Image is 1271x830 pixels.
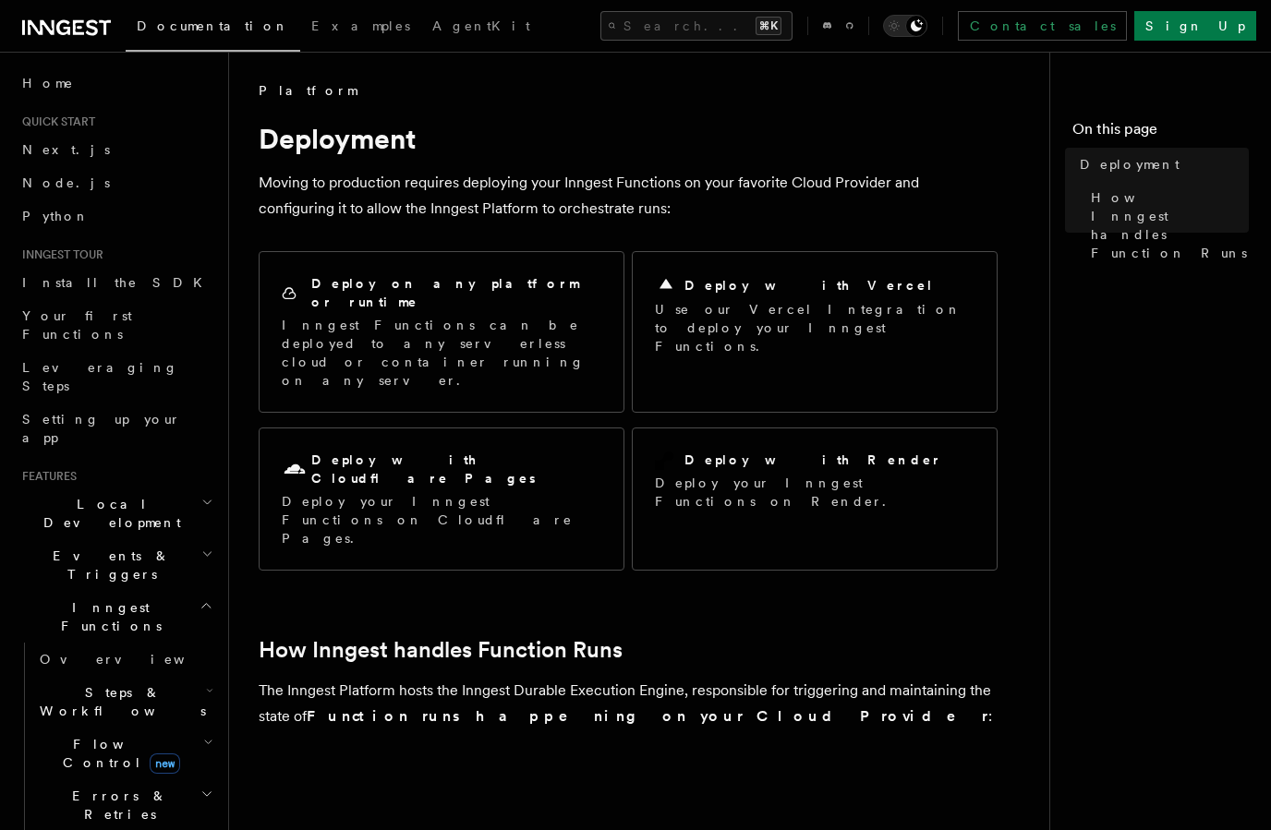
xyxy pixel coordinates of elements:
[311,18,410,33] span: Examples
[15,247,103,262] span: Inngest tour
[22,74,74,92] span: Home
[1080,155,1180,174] span: Deployment
[307,707,988,725] strong: Function runs happening on your Cloud Provider
[600,11,793,41] button: Search...⌘K
[15,469,77,484] span: Features
[282,492,601,547] p: Deploy your Inngest Functions on Cloudflare Pages.
[311,451,601,487] h2: Deploy with Cloudflare Pages
[15,133,217,166] a: Next.js
[22,308,132,342] span: Your first Functions
[15,598,200,635] span: Inngest Functions
[32,728,217,779] button: Flow Controlnew
[421,6,541,50] a: AgentKit
[632,251,998,413] a: Deploy with VercelUse our Vercel Integration to deploy your Inngest Functions.
[22,412,181,445] span: Setting up your app
[655,474,974,511] p: Deploy your Inngest Functions on Render.
[1083,181,1249,270] a: How Inngest handles Function Runs
[22,175,110,190] span: Node.js
[15,114,95,129] span: Quick start
[15,547,201,583] span: Events & Triggers
[32,787,200,824] span: Errors & Retries
[684,276,934,295] h2: Deploy with Vercel
[15,66,217,100] a: Home
[15,299,217,351] a: Your first Functions
[1072,148,1249,181] a: Deployment
[259,170,998,222] p: Moving to production requires deploying your Inngest Functions on your favorite Cloud Provider an...
[259,678,998,729] p: The Inngest Platform hosts the Inngest Durable Execution Engine, responsible for triggering and m...
[150,753,180,774] span: new
[756,17,781,35] kbd: ⌘K
[32,683,206,720] span: Steps & Workflows
[15,495,201,532] span: Local Development
[259,81,357,100] span: Platform
[1134,11,1256,41] a: Sign Up
[22,360,178,393] span: Leveraging Steps
[32,676,217,728] button: Steps & Workflows
[15,539,217,591] button: Events & Triggers
[32,643,217,676] a: Overview
[1072,118,1249,148] h4: On this page
[432,18,530,33] span: AgentKit
[126,6,300,52] a: Documentation
[684,451,942,469] h2: Deploy with Render
[282,316,601,390] p: Inngest Functions can be deployed to any serverless cloud or container running on any server.
[137,18,289,33] span: Documentation
[32,735,203,772] span: Flow Control
[15,351,217,403] a: Leveraging Steps
[40,652,230,667] span: Overview
[655,300,974,355] p: Use our Vercel Integration to deploy your Inngest Functions.
[883,15,927,37] button: Toggle dark mode
[1091,188,1249,262] span: How Inngest handles Function Runs
[259,251,624,413] a: Deploy on any platform or runtimeInngest Functions can be deployed to any serverless cloud or con...
[15,166,217,199] a: Node.js
[282,457,308,483] svg: Cloudflare
[259,427,624,571] a: Deploy with Cloudflare PagesDeploy your Inngest Functions on Cloudflare Pages.
[632,427,998,571] a: Deploy with RenderDeploy your Inngest Functions on Render.
[15,199,217,233] a: Python
[15,403,217,454] a: Setting up your app
[22,275,213,290] span: Install the SDK
[259,122,998,155] h1: Deployment
[22,209,90,223] span: Python
[958,11,1127,41] a: Contact sales
[300,6,421,50] a: Examples
[15,591,217,643] button: Inngest Functions
[15,266,217,299] a: Install the SDK
[311,274,601,311] h2: Deploy on any platform or runtime
[22,142,110,157] span: Next.js
[259,637,623,663] a: How Inngest handles Function Runs
[15,487,217,539] button: Local Development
